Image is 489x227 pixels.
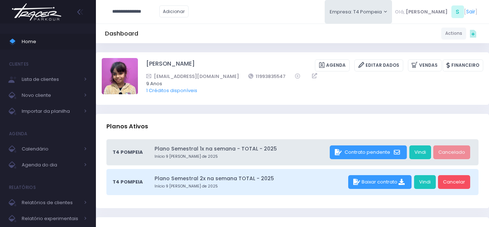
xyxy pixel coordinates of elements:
a: 1 Créditos disponíveis [146,87,197,94]
h4: Relatórios [9,180,36,195]
a: Plano Semestral 1x na semana - TOTAL - 2025 [155,145,328,153]
a: Editar Dados [354,59,403,71]
div: Baixar contrato [348,175,412,189]
h3: Planos Ativos [106,116,148,137]
img: Clarice Lopes [102,58,138,94]
a: [PERSON_NAME] [146,59,195,71]
a: Cancelar [438,175,470,189]
a: Vindi [409,145,431,159]
div: [ ] [392,4,480,20]
small: Início 9 [PERSON_NAME] de 2025 [155,154,328,160]
span: Relatórios de clientes [22,198,80,207]
a: Adicionar [159,5,189,17]
span: Relatório experimentais [22,214,80,223]
a: [EMAIL_ADDRESS][DOMAIN_NAME] [146,73,239,80]
a: Actions [441,28,466,40]
span: Home [22,37,87,46]
span: 9 Anos [146,80,474,87]
h5: Dashboard [105,30,138,37]
span: Contrato pendente [345,149,390,156]
span: Lista de clientes [22,75,80,84]
span: S [451,5,464,18]
a: Sair [466,8,475,16]
span: Novo cliente [22,91,80,100]
h4: Agenda [9,127,28,141]
small: Início 9 [PERSON_NAME] de 2025 [155,183,346,189]
span: T4 Pompeia [113,149,143,156]
span: [PERSON_NAME] [406,8,448,16]
a: Vindi [414,175,436,189]
a: Financeiro [443,59,483,71]
a: Agenda [315,59,350,71]
span: Calendário [22,144,80,154]
h4: Clientes [9,57,29,71]
a: 11993835547 [248,73,286,80]
span: Olá, [395,8,405,16]
span: T4 Pompeia [113,178,143,186]
a: Vendas [408,59,442,71]
span: Agenda do dia [22,160,80,170]
span: Importar da planilha [22,107,80,116]
a: Plano Semestral 2x na semana TOTAL - 2025 [155,175,346,182]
